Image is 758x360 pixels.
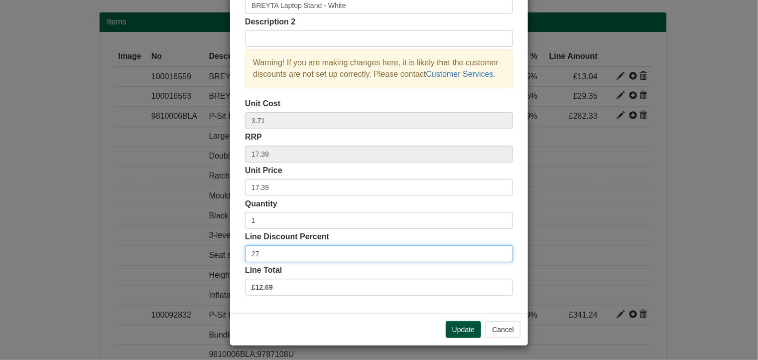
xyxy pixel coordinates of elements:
div: Warning! If you are making changes here, it is likely that the customer discounts are not set up ... [245,49,513,88]
label: Unit Price [245,165,282,177]
label: RRP [245,132,262,143]
label: Unit Cost [245,98,280,110]
label: Description 2 [245,16,295,28]
button: Cancel [486,321,520,338]
button: Update [446,321,481,338]
a: Customer Services [426,70,493,78]
label: Quantity [245,198,277,210]
label: Line Discount Percent [245,231,329,243]
label: £12.69 [245,279,513,296]
label: Line Total [245,265,282,276]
